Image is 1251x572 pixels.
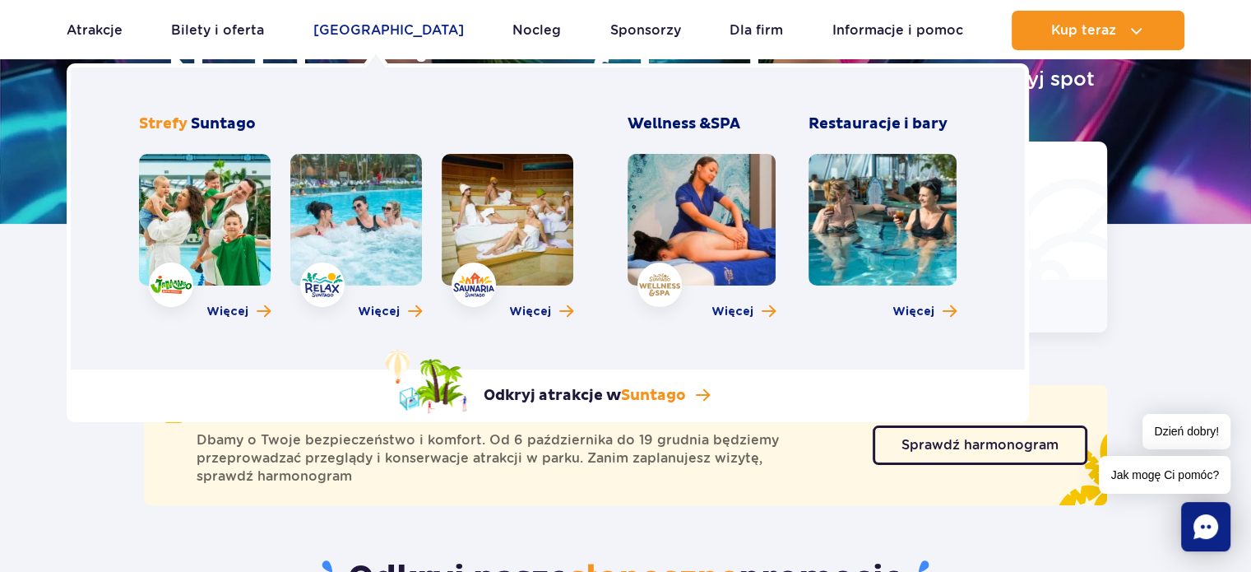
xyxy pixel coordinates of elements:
a: Więcej o Wellness & SPA [711,304,776,320]
a: Bilety i oferta [171,11,264,50]
span: Sprawdź harmonogram [901,439,1059,452]
p: Odkryj atrakcje w [484,386,686,406]
div: Chat [1181,502,1230,551]
span: Więcej [206,304,248,320]
span: Więcej [892,304,934,320]
a: Więcej o Restauracje i bary [892,304,957,320]
span: Suntago [621,386,686,405]
span: Dzień dobry! [1142,414,1230,449]
a: Więcej o strefie Saunaria [509,304,573,320]
span: Strefy [139,114,188,133]
a: Informacje i pomoc [832,11,963,50]
span: Jak mogę Ci pomóc? [1099,456,1230,494]
button: Kup teraz [1012,11,1184,50]
a: [GEOGRAPHIC_DATA] [313,11,464,50]
span: Więcej [711,304,753,320]
a: Atrakcje [67,11,123,50]
span: SPA [711,114,740,133]
span: Wellness & [628,114,740,133]
a: Odkryj atrakcje wSuntago [385,350,710,414]
a: Sprawdź harmonogram [873,426,1087,465]
a: Sponsorzy [610,11,681,50]
a: Dla firm [730,11,783,50]
span: Suntago [191,114,256,133]
a: Nocleg [512,11,561,50]
span: Więcej [509,304,551,320]
span: Kup teraz [1051,23,1116,38]
span: Więcej [358,304,400,320]
a: Więcej o strefie Jamango [206,304,271,320]
a: Więcej o strefie Relax [358,304,422,320]
h3: Restauracje i bary [809,114,957,134]
span: Dbamy o Twoje bezpieczeństwo i komfort. Od 6 października do 19 grudnia będziemy przeprowadzać pr... [197,431,853,486]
